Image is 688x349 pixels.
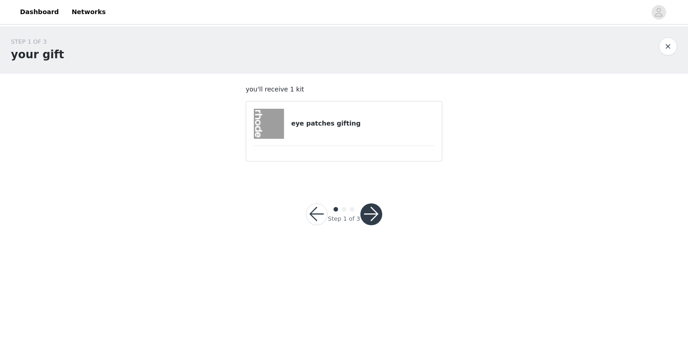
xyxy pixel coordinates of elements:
[254,109,284,139] img: eye patches gifting
[15,2,64,22] a: Dashboard
[11,37,64,46] div: STEP 1 OF 3
[654,5,663,20] div: avatar
[66,2,111,22] a: Networks
[328,214,360,223] div: Step 1 of 3
[291,119,435,128] h4: eye patches gifting
[246,85,442,94] p: you'll receive 1 kit
[11,46,64,63] h1: your gift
